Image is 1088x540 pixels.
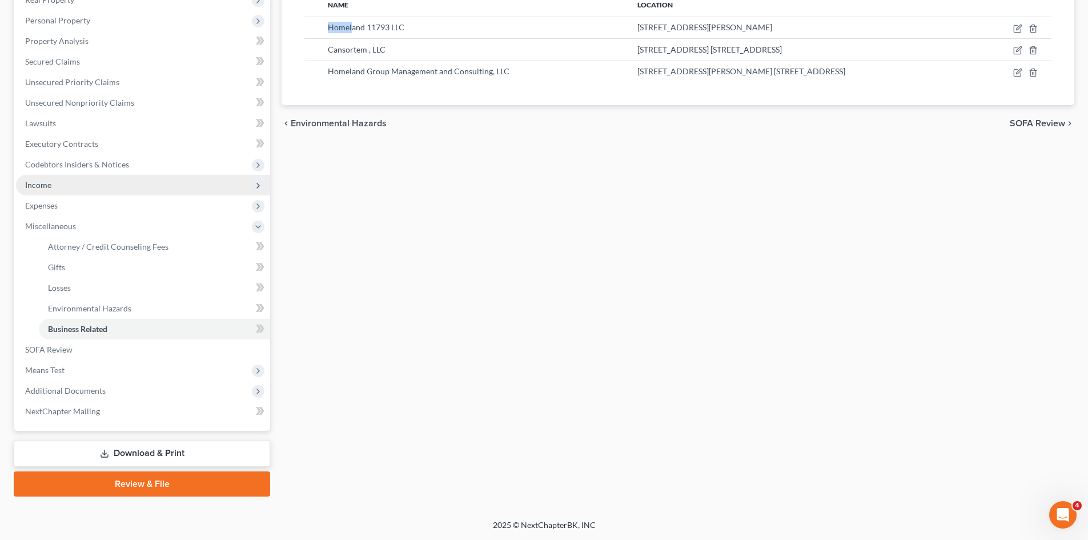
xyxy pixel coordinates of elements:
[39,257,270,278] a: Gifts
[16,93,270,113] a: Unsecured Nonpriority Claims
[16,31,270,51] a: Property Analysis
[14,440,270,467] a: Download & Print
[48,324,107,334] span: Business Related
[48,262,65,272] span: Gifts
[25,36,89,46] span: Property Analysis
[48,283,71,293] span: Losses
[1010,119,1065,128] span: SOFA Review
[25,201,58,210] span: Expenses
[25,118,56,128] span: Lawsuits
[39,298,270,319] a: Environmental Hazards
[637,1,673,9] span: Location
[1049,501,1077,529] iframe: Intercom live chat
[219,519,870,540] div: 2025 © NextChapterBK, INC
[16,72,270,93] a: Unsecured Priority Claims
[25,345,73,354] span: SOFA Review
[39,278,270,298] a: Losses
[25,180,51,190] span: Income
[25,57,80,66] span: Secured Claims
[1010,119,1074,128] button: SOFA Review chevron_right
[25,221,76,231] span: Miscellaneous
[1073,501,1082,510] span: 4
[25,159,129,169] span: Codebtors Insiders & Notices
[39,237,270,257] a: Attorney / Credit Counseling Fees
[328,1,348,9] span: Name
[637,45,782,54] span: [STREET_ADDRESS] [STREET_ADDRESS]
[48,303,131,313] span: Environmental Hazards
[39,319,270,339] a: Business Related
[25,386,106,395] span: Additional Documents
[16,339,270,360] a: SOFA Review
[48,242,168,251] span: Attorney / Credit Counseling Fees
[637,66,845,76] span: [STREET_ADDRESS][PERSON_NAME] [STREET_ADDRESS]
[16,113,270,134] a: Lawsuits
[328,66,509,76] span: Homeland Group Management and Consulting, LLC
[25,77,119,87] span: Unsecured Priority Claims
[25,365,65,375] span: Means Test
[25,406,100,416] span: NextChapter Mailing
[14,471,270,497] a: Review & File
[282,119,291,128] i: chevron_left
[328,45,386,54] span: Cansortem , LLC
[16,134,270,154] a: Executory Contracts
[16,401,270,422] a: NextChapter Mailing
[291,119,387,128] span: Environmental Hazards
[282,119,387,128] button: chevron_left Environmental Hazards
[637,22,772,32] span: [STREET_ADDRESS][PERSON_NAME]
[16,51,270,72] a: Secured Claims
[25,15,90,25] span: Personal Property
[25,98,134,107] span: Unsecured Nonpriority Claims
[1065,119,1074,128] i: chevron_right
[25,139,98,149] span: Executory Contracts
[328,22,404,32] span: Homeland 11793 LLC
